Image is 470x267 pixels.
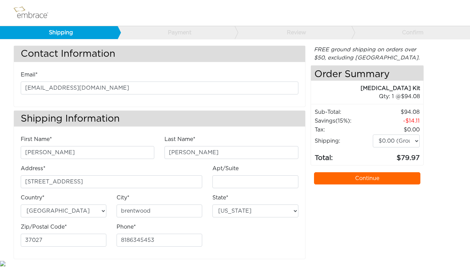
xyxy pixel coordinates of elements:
td: Tax: [314,125,372,134]
a: Confirm [351,26,469,39]
h4: Order Summary [311,66,423,81]
div: FREE ground shipping on orders over $50, excluding [GEOGRAPHIC_DATA]. [311,46,424,62]
span: 94.08 [401,94,420,99]
label: Last Name* [164,135,195,143]
div: [MEDICAL_DATA] Kit [311,84,420,92]
h3: Shipping Information [14,111,305,127]
label: Phone* [117,223,136,231]
td: Shipping: [314,134,372,148]
label: Email* [21,71,38,79]
img: logo.png [12,4,56,21]
td: 0.00 [372,125,420,134]
td: Savings : [314,117,372,125]
td: 14.11 [372,117,420,125]
label: Zip/Postal Code* [21,223,67,231]
label: Apt/Suite [212,164,239,173]
label: Country* [21,194,45,202]
a: Continue [314,172,420,184]
td: Total: [314,148,372,163]
a: Payment [117,26,235,39]
span: (15%) [335,118,350,124]
td: 94.08 [372,108,420,117]
label: Address* [21,164,46,173]
a: Review [234,26,352,39]
label: State* [212,194,228,202]
h3: Contact Information [14,46,305,62]
label: First Name* [21,135,52,143]
label: City* [117,194,129,202]
td: 79.97 [372,148,420,163]
div: 1 @ [319,92,420,101]
td: Sub-Total: [314,108,372,117]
